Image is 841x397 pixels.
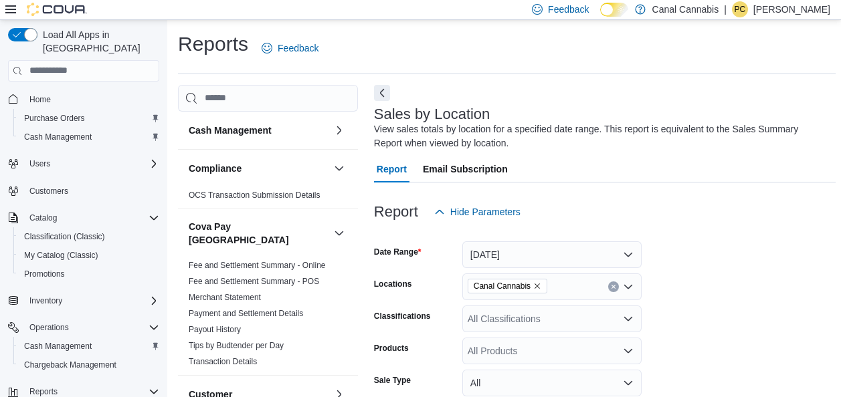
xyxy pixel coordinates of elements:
[189,261,326,270] a: Fee and Settlement Summary - Online
[468,279,547,293] span: Canal Cannabis
[24,92,56,108] a: Home
[29,213,57,223] span: Catalog
[19,266,159,282] span: Promotions
[374,311,431,321] label: Classifications
[377,156,407,182] span: Report
[189,277,319,286] a: Fee and Settlement Summary - POS
[24,319,74,336] button: Operations
[753,1,830,17] p: [PERSON_NAME]
[374,85,390,101] button: Next
[423,156,508,182] span: Email Subscription
[24,360,116,370] span: Chargeback Management
[374,279,412,289] label: Locations
[374,106,490,122] h3: Sales by Location
[13,356,165,374] button: Chargeback Management
[19,247,159,263] span: My Catalog (Classic)
[29,386,58,397] span: Reports
[19,338,97,354] a: Cash Management
[278,41,318,55] span: Feedback
[13,265,165,283] button: Promotions
[735,1,746,17] span: PC
[24,293,159,309] span: Inventory
[19,129,97,145] a: Cash Management
[189,162,242,175] h3: Compliance
[331,225,347,241] button: Cova Pay [GEOGRAPHIC_DATA]
[189,162,329,175] button: Compliance
[19,110,159,126] span: Purchase Orders
[189,190,320,201] span: OCS Transaction Submission Details
[608,281,619,292] button: Clear input
[3,318,165,337] button: Operations
[189,309,303,318] a: Payment and Settlement Details
[533,282,541,290] button: Remove Canal Cannabis from selection in this group
[24,269,65,279] span: Promotions
[178,257,358,375] div: Cova Pay [GEOGRAPHIC_DATA]
[27,3,87,16] img: Cova
[623,281,634,292] button: Open list of options
[24,132,92,142] span: Cash Management
[374,122,829,150] div: View sales totals by location for a specified date range. This report is equivalent to the Sales ...
[189,357,257,366] a: Transaction Details
[29,186,68,196] span: Customers
[600,3,628,17] input: Dark Mode
[13,337,165,356] button: Cash Management
[189,276,319,287] span: Fee and Settlement Summary - POS
[256,35,324,61] a: Feedback
[189,308,303,319] span: Payment and Settlement Details
[24,250,98,261] span: My Catalog (Classic)
[178,187,358,209] div: Compliance
[462,241,642,268] button: [DATE]
[189,190,320,200] a: OCS Transaction Submission Details
[24,319,159,336] span: Operations
[24,156,159,172] span: Users
[474,279,531,293] span: Canal Cannabis
[19,266,70,282] a: Promotions
[24,210,62,226] button: Catalog
[189,293,261,302] a: Merchant Statement
[724,1,727,17] p: |
[374,247,422,257] label: Date Range
[24,183,74,199] a: Customers
[3,154,165,173] button: Users
[24,231,105,242] span: Classification (Classic)
[189,220,329,247] button: Cova Pay [GEOGRAPHIC_DATA]
[450,205,521,219] span: Hide Parameters
[19,110,90,126] a: Purchase Orders
[178,31,248,57] h1: Reports
[13,227,165,246] button: Classification (Classic)
[189,325,241,334] a: Payout History
[189,124,272,137] h3: Cash Management
[24,91,159,108] span: Home
[19,247,104,263] a: My Catalog (Classic)
[374,204,418,220] h3: Report
[29,94,51,105] span: Home
[29,158,50,169] span: Users
[189,292,261,303] span: Merchant Statement
[3,291,165,310] button: Inventory
[189,341,284,350] a: Tips by Budtender per Day
[331,122,347,138] button: Cash Management
[13,128,165,146] button: Cash Management
[189,124,329,137] button: Cash Management
[462,370,642,396] button: All
[548,3,589,16] span: Feedback
[24,113,85,124] span: Purchase Orders
[189,324,241,335] span: Payout History
[19,338,159,354] span: Cash Management
[24,293,68,309] button: Inventory
[652,1,719,17] p: Canal Cannabis
[24,182,159,199] span: Customers
[19,229,110,245] a: Classification (Classic)
[24,156,56,172] button: Users
[331,160,347,176] button: Compliance
[429,198,526,225] button: Hide Parameters
[29,322,69,333] span: Operations
[3,181,165,201] button: Customers
[19,357,159,373] span: Chargeback Management
[3,209,165,227] button: Catalog
[374,375,411,386] label: Sale Type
